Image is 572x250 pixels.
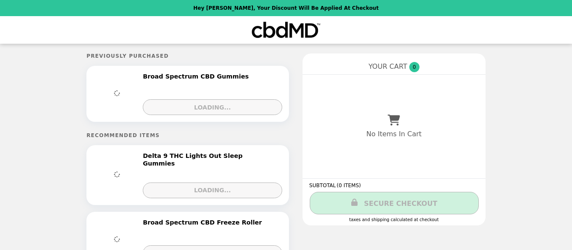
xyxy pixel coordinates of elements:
span: SUBTOTAL [309,183,337,188]
span: 0 [409,62,419,72]
img: Brand Logo [251,21,321,39]
p: No Items In Cart [367,130,422,138]
h2: Delta 9 THC Lights Out Sleep Gummies [143,152,278,168]
div: Taxes and Shipping calculated at checkout [309,217,479,222]
span: YOUR CART [369,62,407,70]
p: Hey [PERSON_NAME], your discount will be applied at checkout [193,5,378,11]
h5: Previously Purchased [86,53,289,59]
h2: Broad Spectrum CBD Freeze Roller [143,219,265,226]
h5: Recommended Items [86,132,289,138]
h2: Broad Spectrum CBD Gummies [143,73,252,80]
span: ( 0 ITEMS ) [337,183,361,188]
